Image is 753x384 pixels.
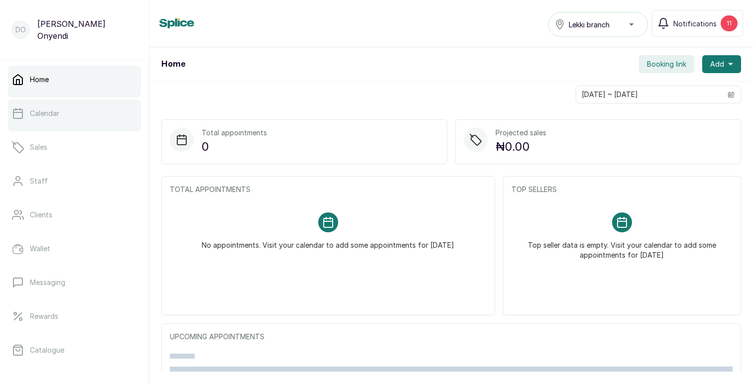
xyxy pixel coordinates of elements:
[8,269,141,296] a: Messaging
[523,232,721,260] p: Top seller data is empty. Visit your calendar to add some appointments for [DATE]
[37,18,137,42] p: [PERSON_NAME] Onyendi
[496,128,546,138] p: Projected sales
[8,99,141,127] a: Calendar
[569,19,610,30] span: Lekki branch
[202,232,454,250] p: No appointments. Visit your calendar to add some appointments for [DATE]
[30,142,47,152] p: Sales
[728,91,735,98] svg: calendar
[652,10,743,37] button: Notifications11
[548,12,648,37] button: Lekki branch
[8,133,141,161] a: Sales
[496,138,546,156] p: ₦0.00
[30,108,59,118] p: Calendar
[161,58,185,70] h1: Home
[702,55,741,73] button: Add
[30,210,52,220] p: Clients
[576,86,722,103] input: Select date
[8,66,141,94] a: Home
[30,345,64,355] p: Catalogue
[8,302,141,330] a: Rewards
[511,185,733,194] p: TOP SELLERS
[170,185,487,194] p: TOTAL APPOINTMENTS
[30,75,49,85] p: Home
[8,235,141,263] a: Wallet
[647,59,686,69] span: Booking link
[30,278,65,288] p: Messaging
[721,15,738,31] div: 11
[8,201,141,229] a: Clients
[30,176,48,186] p: Staff
[8,167,141,195] a: Staff
[170,332,733,342] p: UPCOMING APPOINTMENTS
[8,336,141,364] a: Catalogue
[673,18,717,29] span: Notifications
[30,244,50,254] p: Wallet
[30,311,58,321] p: Rewards
[202,138,267,156] p: 0
[202,128,267,138] p: Total appointments
[15,25,26,35] p: DO
[639,55,694,73] button: Booking link
[710,59,724,69] span: Add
